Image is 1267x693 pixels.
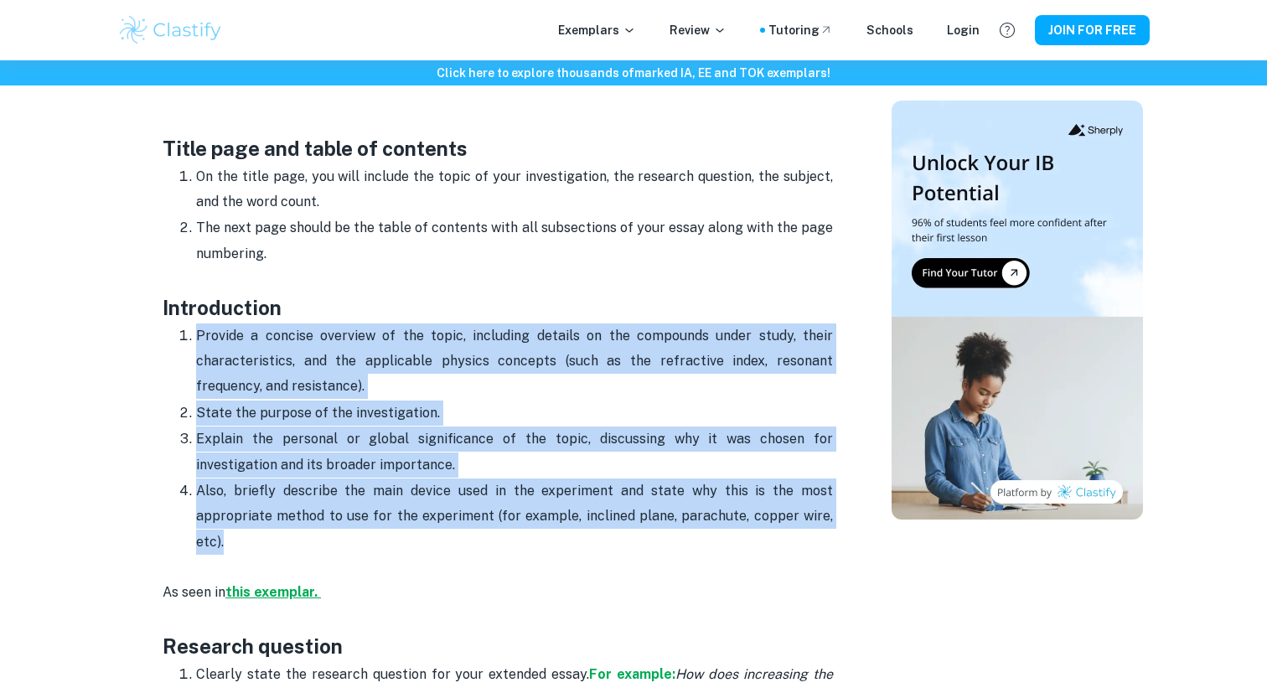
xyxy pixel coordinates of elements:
[892,101,1143,520] img: Thumbnail
[947,21,980,39] a: Login
[196,164,833,215] p: On the title page, you will include the topic of your investigation, the research question, the s...
[670,21,727,39] p: Review
[196,323,833,400] p: Provide a concise overview of the topic, including details on the compounds under study, their ch...
[589,666,675,682] a: For example:
[3,64,1264,82] h6: Click here to explore thousands of marked IA, EE and TOK exemplars !
[558,21,636,39] p: Exemplars
[163,555,833,631] p: As seen in
[196,401,833,426] p: State the purpose of the investigation.
[768,21,833,39] a: Tutoring
[163,137,468,160] strong: Title page and table of contents
[196,427,833,478] p: Explain the personal or global significance of the topic, discussing why it was chosen for invest...
[163,631,833,661] h3: Research question
[225,584,318,600] strong: this exemplar.
[225,584,321,600] a: this exemplar.
[196,478,833,555] p: Also, briefly describe the main device used in the experiment and state why this is the most appr...
[196,215,833,292] p: The next page should be the table of contents with all subsections of your essay along with the p...
[1035,15,1150,45] button: JOIN FOR FREE
[866,21,913,39] a: Schools
[993,16,1021,44] button: Help and Feedback
[117,13,224,47] img: Clastify logo
[163,296,282,319] strong: Introduction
